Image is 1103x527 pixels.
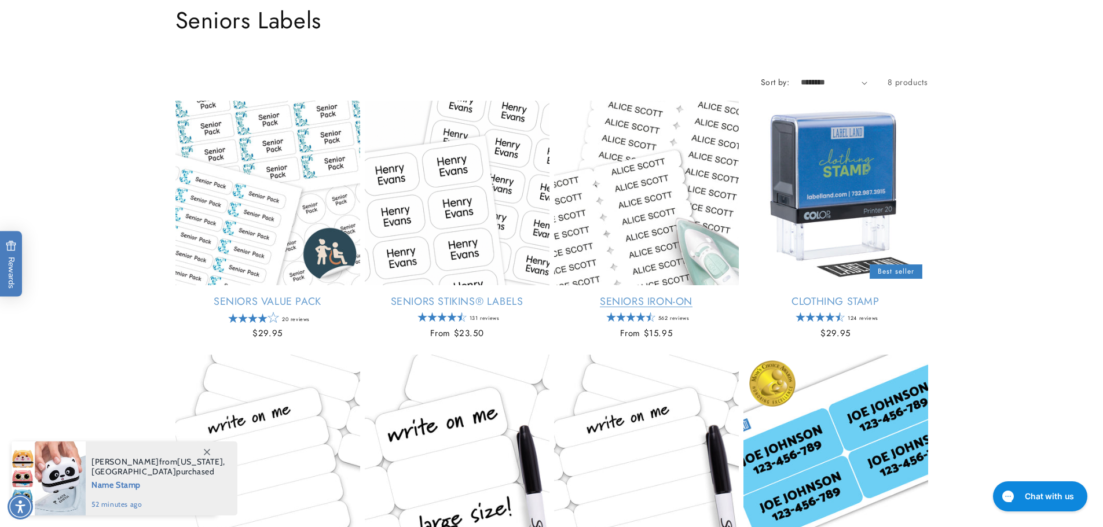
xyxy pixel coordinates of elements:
span: 8 products [888,76,928,88]
h1: Seniors Labels [175,5,928,35]
div: Accessibility Menu [8,494,33,519]
span: [US_STATE] [177,456,223,467]
label: Sort by: [761,76,789,88]
a: Seniors Iron-On [554,295,739,308]
span: Rewards [6,240,17,288]
iframe: Sign Up via Text for Offers [9,434,146,469]
iframe: Gorgias live chat messenger [987,477,1091,515]
span: 52 minutes ago [91,499,225,510]
a: Clothing Stamp [743,295,928,308]
span: [GEOGRAPHIC_DATA] [91,466,176,477]
span: from , purchased [91,457,225,477]
a: Seniors Value Pack [175,295,360,308]
span: Name Stamp [91,477,225,491]
a: Seniors Stikins® Labels [365,295,549,308]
